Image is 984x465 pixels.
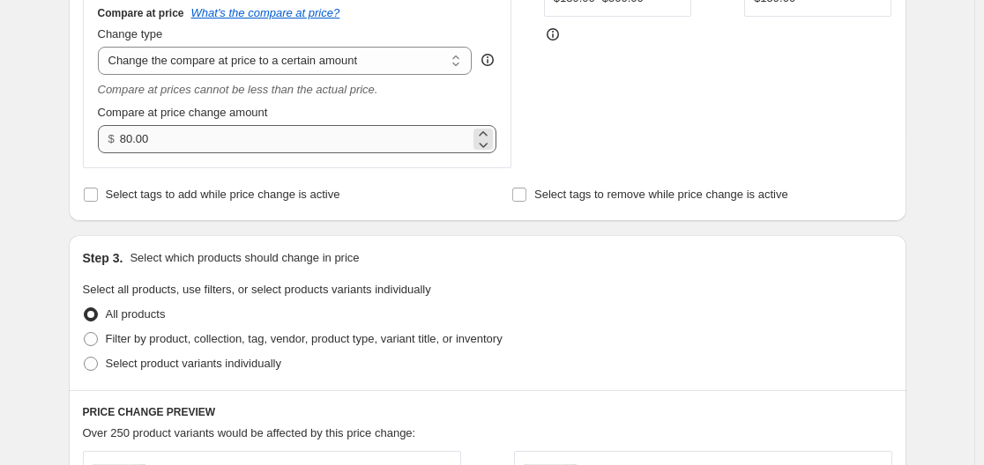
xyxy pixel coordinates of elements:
[98,106,268,119] span: Compare at price change amount
[83,249,123,267] h2: Step 3.
[534,188,788,201] span: Select tags to remove while price change is active
[83,283,431,296] span: Select all products, use filters, or select products variants individually
[120,125,470,153] input: 80.00
[106,332,503,345] span: Filter by product, collection, tag, vendor, product type, variant title, or inventory
[98,6,184,20] h3: Compare at price
[106,357,281,370] span: Select product variants individually
[479,51,496,69] div: help
[83,426,416,439] span: Over 250 product variants would be affected by this price change:
[98,27,163,41] span: Change type
[106,188,340,201] span: Select tags to add while price change is active
[108,132,115,145] span: $
[106,307,166,321] span: All products
[191,6,340,19] button: What's the compare at price?
[98,83,378,96] i: Compare at prices cannot be less than the actual price.
[83,405,892,419] h6: PRICE CHANGE PREVIEW
[130,249,359,267] p: Select which products should change in price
